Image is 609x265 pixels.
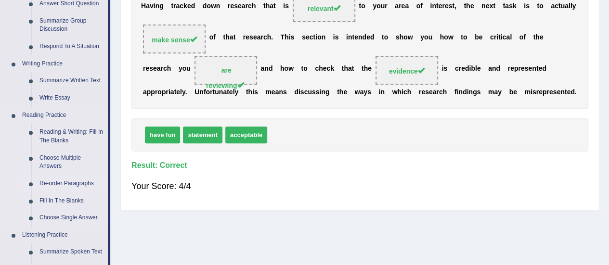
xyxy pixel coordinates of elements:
[283,88,287,96] b: s
[380,88,385,96] b: n
[230,2,234,10] b: e
[494,34,496,41] b: r
[399,34,403,41] b: h
[348,34,352,41] b: n
[433,88,437,96] b: a
[416,2,421,10] b: o
[289,34,291,41] b: i
[35,13,108,38] a: Summarize Group Discussion
[260,65,264,73] b: a
[378,88,380,96] b: i
[395,2,399,10] b: a
[204,88,206,96] b: f
[303,65,308,73] b: o
[301,65,303,73] b: t
[420,34,424,41] b: y
[242,2,246,10] b: a
[159,2,164,10] b: g
[18,55,108,73] a: Writing Practice
[298,88,300,96] b: i
[182,88,185,96] b: y
[523,34,526,41] b: f
[449,2,453,10] b: s
[212,88,215,96] b: t
[354,34,358,41] b: e
[498,88,502,96] b: y
[397,88,402,96] b: h
[368,65,372,73] b: e
[238,2,242,10] b: e
[153,65,157,73] b: e
[35,209,108,227] a: Choose Single Answer
[143,65,145,73] b: r
[454,2,456,10] b: ,
[152,36,196,44] span: make sense
[249,34,253,41] b: s
[358,34,363,41] b: n
[361,2,365,10] b: o
[458,65,461,73] b: r
[322,34,326,41] b: n
[477,65,481,73] b: e
[230,34,233,41] b: a
[443,65,447,73] b: s
[376,56,438,85] span: Drop target
[187,2,191,10] b: e
[313,34,315,41] b: t
[161,65,163,73] b: r
[444,34,448,41] b: o
[496,65,500,73] b: d
[510,65,514,73] b: e
[194,56,257,85] span: Drop target
[475,34,479,41] b: b
[325,88,330,96] b: g
[35,192,108,210] a: Fill In The Blanks
[219,88,223,96] b: n
[151,88,155,96] b: p
[538,65,542,73] b: e
[253,34,257,41] b: e
[364,65,368,73] b: h
[173,2,176,10] b: r
[252,2,256,10] b: h
[479,34,482,41] b: e
[308,5,340,13] span: relevant
[408,34,413,41] b: w
[162,88,166,96] b: p
[465,65,469,73] b: d
[35,72,108,89] a: Summarize Written Text
[199,88,204,96] b: n
[323,65,327,73] b: e
[225,34,230,41] b: h
[558,2,561,10] b: t
[291,34,295,41] b: s
[376,2,381,10] b: o
[401,2,405,10] b: e
[183,2,187,10] b: k
[493,2,495,10] b: t
[572,2,576,10] b: y
[385,2,387,10] b: r
[506,34,510,41] b: a
[149,65,153,73] b: s
[455,65,459,73] b: c
[469,65,471,73] b: i
[267,34,272,41] b: h
[348,65,352,73] b: a
[252,88,254,96] b: i
[234,2,238,10] b: s
[510,34,512,41] b: l
[533,34,535,41] b: t
[269,65,273,73] b: d
[399,2,401,10] b: r
[405,2,409,10] b: a
[206,88,210,96] b: o
[304,88,308,96] b: c
[514,65,518,73] b: p
[233,88,235,96] b: l
[524,2,526,10] b: i
[154,2,155,10] b: i
[211,2,216,10] b: w
[443,88,447,96] b: h
[509,2,513,10] b: s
